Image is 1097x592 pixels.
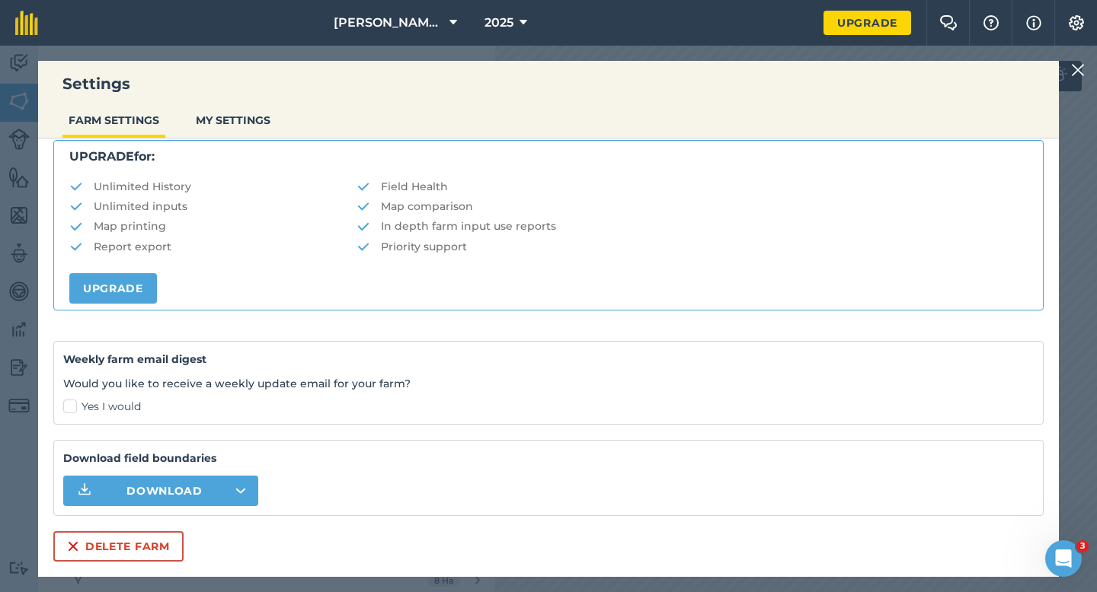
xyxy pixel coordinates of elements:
[1067,15,1086,30] img: A cog icon
[126,483,203,498] span: Download
[357,238,1028,255] li: Priority support
[190,106,277,135] button: MY SETTINGS
[357,198,1028,215] li: Map comparison
[1045,540,1082,577] iframe: Intercom live chat
[69,198,357,215] li: Unlimited inputs
[939,15,958,30] img: Two speech bubbles overlapping with the left bubble in the forefront
[824,11,911,35] a: Upgrade
[63,375,1034,392] p: Would you like to receive a weekly update email for your farm?
[69,273,157,304] a: Upgrade
[69,238,357,255] li: Report export
[69,147,1028,167] p: for:
[15,11,38,35] img: fieldmargin Logo
[53,531,184,562] button: Delete farm
[69,149,134,164] strong: UPGRADE
[69,218,357,234] li: Map printing
[1026,14,1041,32] img: svg+xml;base64,PHN2ZyB4bWxucz0iaHR0cDovL3d3dy53My5vcmcvMjAwMC9zdmciIHdpZHRoPSIxNyIgaGVpZ2h0PSIxNy...
[62,106,165,135] button: FARM SETTINGS
[982,15,1000,30] img: A question mark icon
[1071,61,1085,79] img: svg+xml;base64,PHN2ZyB4bWxucz0iaHR0cDovL3d3dy53My5vcmcvMjAwMC9zdmciIHdpZHRoPSIyMiIgaGVpZ2h0PSIzMC...
[357,218,1028,234] li: In depth farm input use reports
[357,178,1028,195] li: Field Health
[334,14,443,32] span: [PERSON_NAME] & Sons
[63,351,1034,368] h4: Weekly farm email digest
[485,14,513,32] span: 2025
[1076,540,1089,552] span: 3
[63,450,1034,466] strong: Download field boundaries
[67,537,79,555] img: svg+xml;base64,PHN2ZyB4bWxucz0iaHR0cDovL3d3dy53My5vcmcvMjAwMC9zdmciIHdpZHRoPSIxNiIgaGVpZ2h0PSIyNC...
[38,73,1059,94] h3: Settings
[69,178,357,195] li: Unlimited History
[63,476,258,506] button: Download
[63,399,1034,415] label: Yes I would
